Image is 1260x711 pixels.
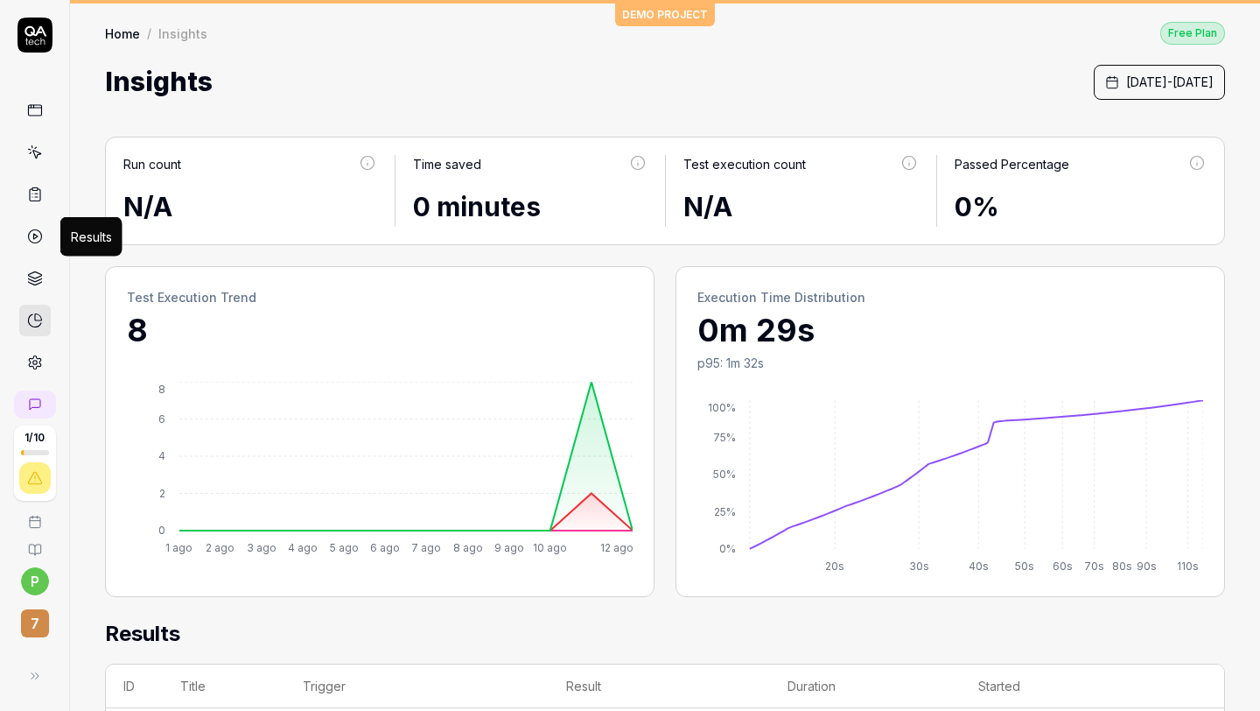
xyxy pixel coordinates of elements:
tspan: 2 ago [206,541,234,554]
tspan: 50% [713,468,736,481]
div: N/A [683,187,919,227]
a: Documentation [7,529,62,557]
button: p [21,567,49,595]
th: Trigger [285,665,549,708]
tspan: 12 ago [600,541,633,554]
tspan: 0% [719,542,736,555]
tspan: 8 ago [453,541,483,554]
tspan: 2 [159,487,165,500]
div: Time saved [413,155,481,173]
tspan: 7 ago [411,541,441,554]
tspan: 6 [158,412,165,426]
span: 7 [21,609,49,637]
h2: Results [105,618,1225,664]
div: Run count [123,155,181,173]
span: [DATE] - [DATE] [1126,73,1214,91]
tspan: 30s [909,560,929,573]
th: Result [549,665,770,708]
tspan: 3 ago [247,541,276,554]
tspan: 60s [1053,560,1073,573]
tspan: 9 ago [494,541,524,554]
a: Book a call with us [7,501,62,529]
p: 0m 29s [697,306,1203,354]
tspan: 6 ago [370,541,400,554]
tspan: 100% [708,401,736,414]
div: Results [71,228,112,246]
tspan: 5 ago [330,541,359,554]
tspan: 40s [969,560,989,573]
h2: Execution Time Distribution [697,288,1203,306]
tspan: 90s [1137,560,1157,573]
div: Test execution count [683,155,806,173]
div: Passed Percentage [955,155,1069,173]
th: Started [961,665,1147,708]
h1: Insights [105,62,213,102]
tspan: 4 [158,449,165,462]
a: Home [105,25,140,42]
span: 1 / 10 [24,433,45,443]
tspan: 1 ago [165,541,192,554]
p: 8 [127,306,633,354]
tspan: 80s [1112,560,1132,573]
tspan: 50s [1015,560,1034,573]
h2: Test Execution Trend [127,288,633,306]
a: New conversation [14,391,56,419]
tspan: 0 [158,524,165,537]
button: [DATE]-[DATE] [1094,65,1225,100]
div: Insights [158,25,207,42]
tspan: 4 ago [288,541,318,554]
th: Duration [770,665,960,708]
tspan: 75% [713,431,736,444]
div: N/A [123,187,377,227]
div: / [147,25,151,42]
th: ID [106,665,163,708]
tspan: 10 ago [533,541,567,554]
div: 0% [955,187,1207,227]
th: Title [163,665,285,708]
button: 7 [7,595,62,641]
tspan: 110s [1177,560,1199,573]
tspan: 8 [158,383,165,396]
p: p95: 1m 32s [697,354,1203,372]
tspan: 20s [825,560,844,573]
tspan: 70s [1084,560,1104,573]
div: 0 minutes [413,187,648,227]
div: Free Plan [1160,22,1225,45]
tspan: 25% [714,505,736,518]
button: Free Plan [1160,21,1225,45]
